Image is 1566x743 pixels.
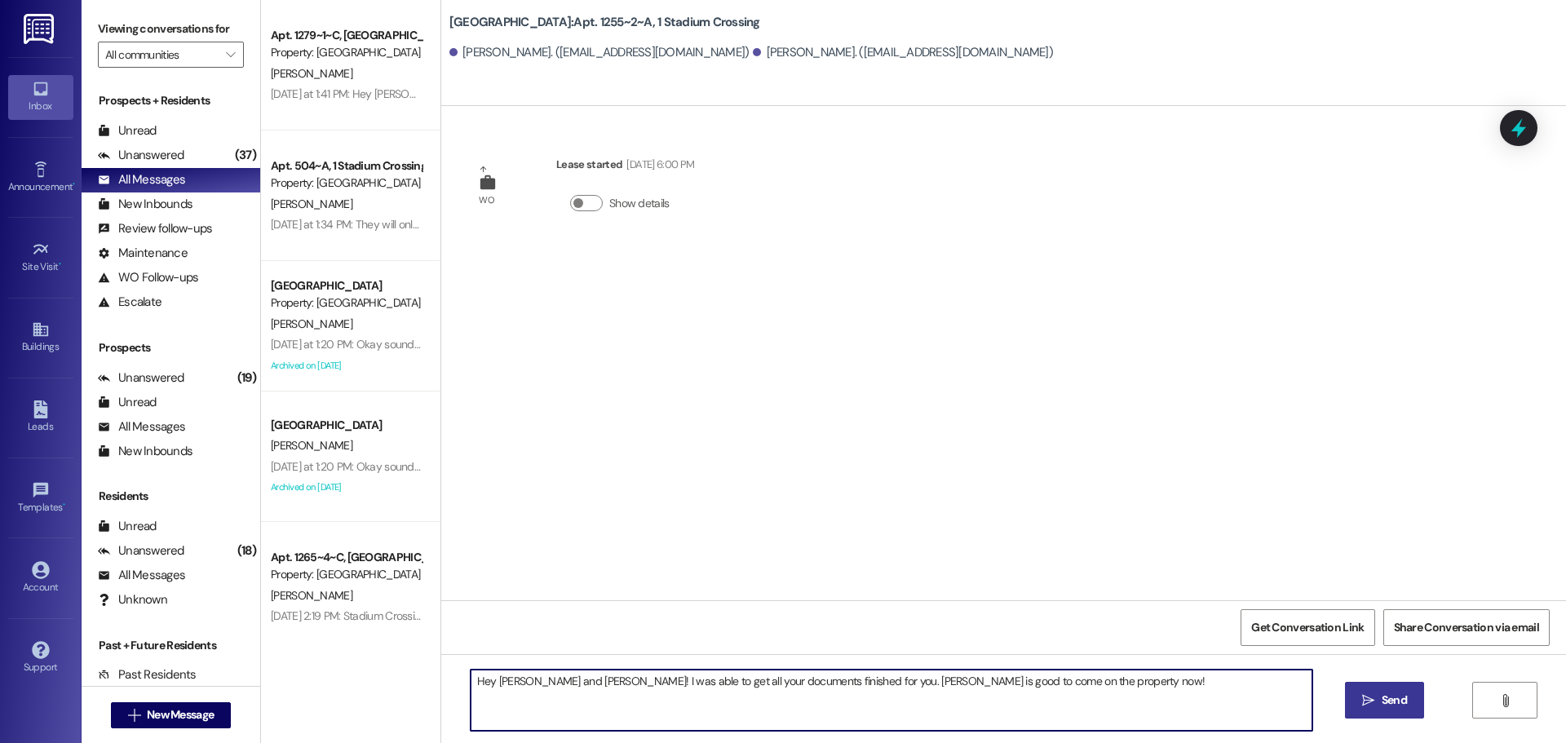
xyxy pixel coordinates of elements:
div: Prospects [82,339,260,356]
div: [GEOGRAPHIC_DATA] [271,277,422,294]
div: Prospects + Residents [82,92,260,109]
span: [PERSON_NAME] [271,588,352,603]
span: [PERSON_NAME] [271,66,352,81]
div: Escalate [98,294,161,311]
div: Unread [98,394,157,411]
div: Property: [GEOGRAPHIC_DATA] [271,294,422,312]
button: Send [1345,682,1424,719]
div: Maintenance [98,245,188,262]
textarea: Hey [PERSON_NAME] and [PERSON_NAME]! I was able to get all your documents finished for you. [PERS... [471,670,1312,731]
div: Past Residents [98,666,197,683]
a: Inbox [8,75,73,119]
div: New Inbounds [98,196,192,213]
span: Get Conversation Link [1251,619,1364,636]
input: All communities [105,42,218,68]
i:  [1362,694,1374,707]
span: [PERSON_NAME] [271,438,352,453]
div: Property: [GEOGRAPHIC_DATA] [271,566,422,583]
div: New Inbounds [98,443,192,460]
span: [PERSON_NAME] [271,197,352,211]
b: [GEOGRAPHIC_DATA]: Apt. 1255~2~A, 1 Stadium Crossing [449,14,760,31]
a: Buildings [8,316,73,360]
div: [GEOGRAPHIC_DATA] [271,417,422,434]
div: [DATE] at 1:34 PM: They will only reverse it if she requests they cancel the chargeback. So you a... [271,217,1314,232]
div: (18) [233,538,260,564]
img: ResiDesk Logo [24,14,57,44]
div: All Messages [98,418,185,436]
i:  [226,48,235,61]
button: Share Conversation via email [1383,609,1550,646]
span: Send [1382,692,1407,709]
a: Support [8,636,73,680]
div: All Messages [98,567,185,584]
div: Archived on [DATE] [269,356,423,376]
div: [DATE] at 1:20 PM: Okay sounds good thank you for your hard work in getting this done! [271,459,680,474]
a: Account [8,556,73,600]
div: Unknown [98,591,167,608]
label: Viewing conversations for [98,16,244,42]
div: (19) [233,365,260,391]
div: WO [479,192,494,209]
label: Show details [609,195,670,212]
div: Past + Future Residents [82,637,260,654]
div: [DATE] 6:00 PM [622,156,694,173]
span: Share Conversation via email [1394,619,1539,636]
div: WO Follow-ups [98,269,198,286]
div: Unread [98,122,157,139]
div: Residents [82,488,260,505]
a: Leads [8,396,73,440]
a: Templates • [8,476,73,520]
div: [DATE] at 1:41 PM: Hey [PERSON_NAME]! I just wanted to follow up and let you know that the tech w... [271,86,1425,101]
div: Property: [GEOGRAPHIC_DATA] [271,175,422,192]
span: • [63,499,65,511]
a: Site Visit • [8,236,73,280]
div: Lease started [556,156,694,179]
div: Unanswered [98,369,184,387]
div: [PERSON_NAME]. ([EMAIL_ADDRESS][DOMAIN_NAME]) [449,44,750,61]
div: Property: [GEOGRAPHIC_DATA] [271,44,422,61]
i:  [1499,694,1511,707]
button: New Message [111,702,232,728]
div: Archived on [DATE] [269,477,423,498]
div: Review follow-ups [98,220,212,237]
button: Get Conversation Link [1241,609,1374,646]
div: All Messages [98,171,185,188]
div: Unread [98,518,157,535]
div: (37) [231,143,260,168]
div: Unanswered [98,147,184,164]
span: • [59,259,61,270]
span: [PERSON_NAME] [271,316,352,331]
span: • [73,179,75,190]
div: Unanswered [98,542,184,559]
i:  [128,709,140,722]
div: Apt. 1265~4~C, [GEOGRAPHIC_DATA] [271,549,422,566]
div: [PERSON_NAME]. ([EMAIL_ADDRESS][DOMAIN_NAME]) [753,44,1053,61]
div: [DATE] at 1:20 PM: Okay sounds good thank you for your hard work in getting this done! [271,337,680,352]
div: Apt. 504~A, 1 Stadium Crossing [271,157,422,175]
span: New Message [147,706,214,723]
div: Apt. 1279~1~C, [GEOGRAPHIC_DATA] [271,27,422,44]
